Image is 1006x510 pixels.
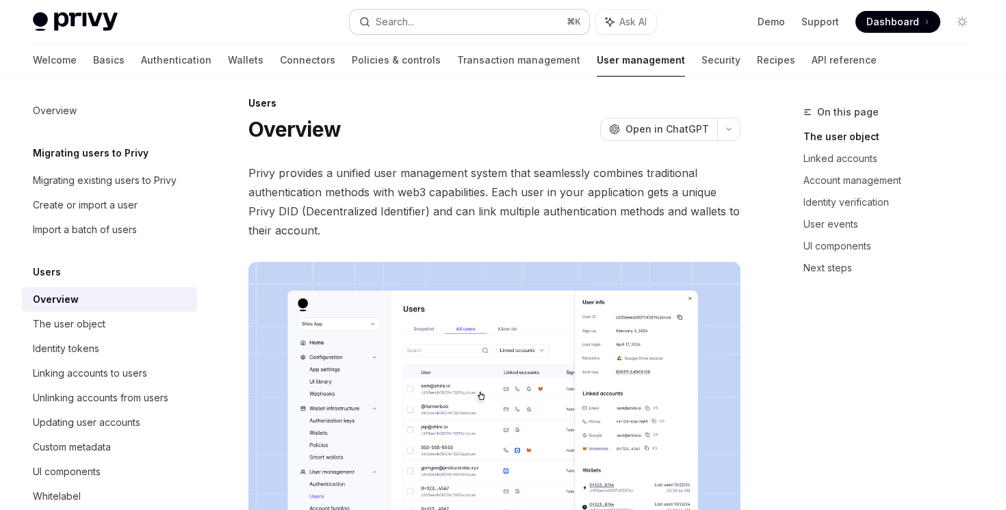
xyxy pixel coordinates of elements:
a: Migrating existing users to Privy [22,168,197,193]
a: Transaction management [457,44,580,77]
div: Users [248,96,740,110]
div: UI components [33,464,101,480]
div: The user object [33,316,105,332]
button: Ask AI [596,10,656,34]
button: Search...⌘K [350,10,589,34]
a: Demo [758,15,785,29]
div: Overview [33,103,77,119]
div: Unlinking accounts from users [33,390,168,406]
a: Support [801,15,839,29]
a: Security [701,44,740,77]
img: light logo [33,12,118,31]
a: Connectors [280,44,335,77]
a: API reference [812,44,877,77]
a: The user object [803,126,984,148]
a: Overview [22,98,197,123]
a: UI components [803,235,984,257]
a: UI components [22,459,197,484]
a: Account management [803,170,984,191]
span: ⌘ K [567,16,581,27]
span: Privy provides a unified user management system that seamlessly combines traditional authenticati... [248,163,740,240]
a: Updating user accounts [22,410,197,435]
a: Whitelabel [22,484,197,509]
a: The user object [22,312,197,336]
a: Welcome [33,44,77,77]
a: Import a batch of users [22,217,197,242]
div: Overview [33,291,79,308]
a: User management [597,44,685,77]
div: Updating user accounts [33,414,140,431]
a: Identity verification [803,191,984,213]
a: Linked accounts [803,148,984,170]
a: Basics [93,44,125,77]
a: Authentication [141,44,211,77]
div: Identity tokens [33,340,99,357]
a: Identity tokens [22,336,197,361]
button: Toggle dark mode [951,11,973,33]
span: On this page [817,104,879,120]
div: Search... [376,14,414,30]
a: Unlinking accounts from users [22,386,197,410]
a: Linking accounts to users [22,361,197,386]
a: Recipes [757,44,795,77]
a: Wallets [228,44,263,77]
a: Custom metadata [22,435,197,459]
a: Overview [22,287,197,312]
a: User events [803,213,984,235]
a: Dashboard [855,11,940,33]
div: Whitelabel [33,488,81,505]
div: Custom metadata [33,439,111,455]
a: Next steps [803,257,984,279]
span: Open in ChatGPT [625,122,709,136]
h5: Migrating users to Privy [33,145,149,161]
h1: Overview [248,117,341,142]
div: Migrating existing users to Privy [33,172,177,189]
span: Ask AI [619,15,647,29]
span: Dashboard [866,15,919,29]
button: Open in ChatGPT [600,118,717,141]
h5: Users [33,264,61,280]
a: Policies & controls [352,44,441,77]
div: Linking accounts to users [33,365,147,381]
div: Import a batch of users [33,222,137,238]
a: Create or import a user [22,193,197,217]
div: Create or import a user [33,197,138,213]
